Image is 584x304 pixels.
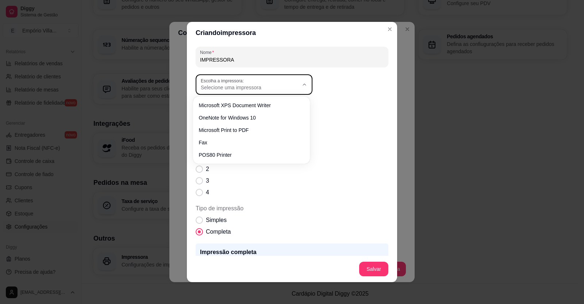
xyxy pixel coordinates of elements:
[200,248,384,257] p: Impressão completa
[206,165,209,174] span: 2
[384,23,396,35] button: Close
[199,126,297,134] span: Microsoft Print to PDF
[196,204,388,236] div: Tipo de impressão
[206,176,209,185] span: 3
[196,204,388,213] span: Tipo de impressão
[196,141,388,197] div: Número de cópias
[359,262,388,276] button: Salvar
[200,56,384,63] input: Nome
[206,227,231,236] span: Completa
[200,49,216,55] label: Nome
[201,78,246,84] label: Escolha a impressora:
[199,102,297,109] span: Microsoft XPS Document Writer
[206,216,227,225] span: Simples
[199,114,297,121] span: OneNote for Windows 10
[199,139,297,146] span: Fax
[201,84,299,91] span: Selecione uma impressora
[206,188,209,197] span: 4
[187,22,397,44] header: Criando impressora
[199,151,297,159] span: POS80 Printer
